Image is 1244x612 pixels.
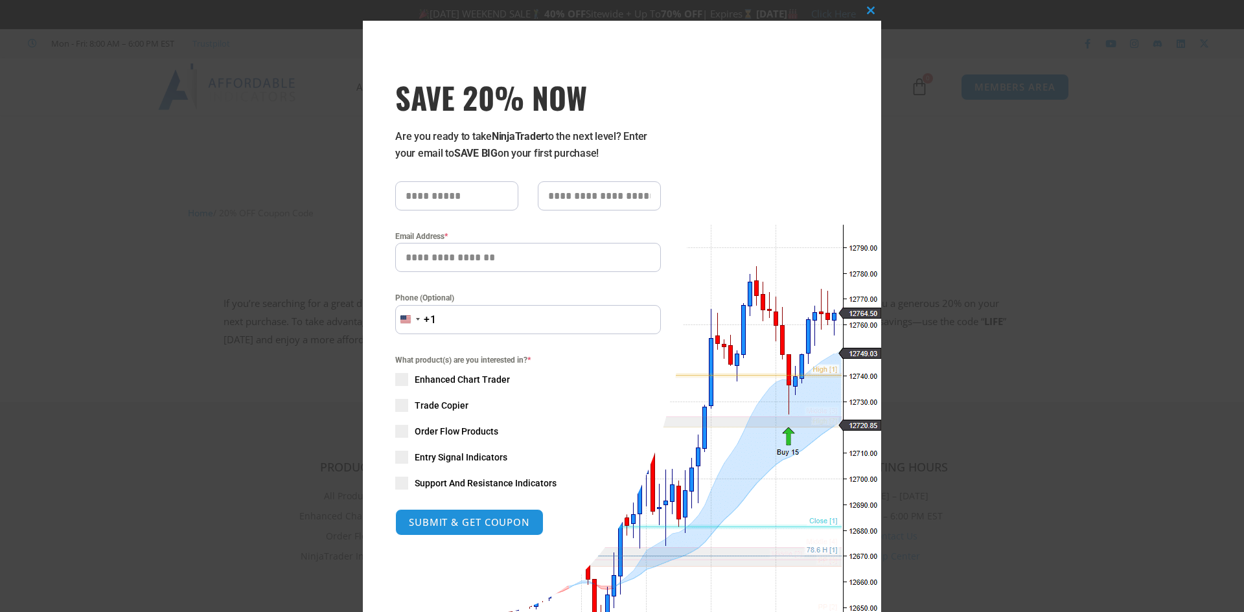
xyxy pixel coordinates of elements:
label: Trade Copier [395,399,661,412]
div: +1 [424,312,437,328]
p: Are you ready to take to the next level? Enter your email to on your first purchase! [395,128,661,162]
button: SUBMIT & GET COUPON [395,509,544,536]
strong: SAVE BIG [454,147,498,159]
label: Entry Signal Indicators [395,451,661,464]
span: What product(s) are you interested in? [395,354,661,367]
span: Enhanced Chart Trader [415,373,510,386]
label: Phone (Optional) [395,291,661,304]
label: Email Address [395,230,661,243]
span: SAVE 20% NOW [395,79,661,115]
button: Selected country [395,305,437,334]
span: Order Flow Products [415,425,498,438]
span: Trade Copier [415,399,468,412]
span: Entry Signal Indicators [415,451,507,464]
label: Support And Resistance Indicators [395,477,661,490]
strong: NinjaTrader [492,130,545,142]
span: Support And Resistance Indicators [415,477,557,490]
label: Order Flow Products [395,425,661,438]
label: Enhanced Chart Trader [395,373,661,386]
